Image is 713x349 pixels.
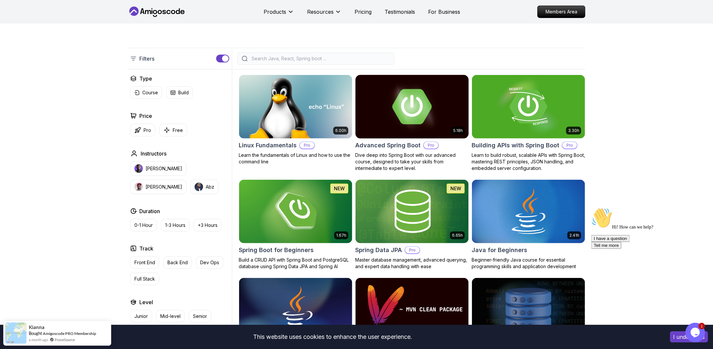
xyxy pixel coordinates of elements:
p: Pro [405,247,420,253]
button: 0-1 Hour [130,219,157,231]
p: Free [173,127,183,134]
p: 6.65h [452,233,463,238]
img: :wave: [3,3,24,24]
p: Mid-level [160,313,181,320]
p: Filters [139,55,154,63]
a: Pricing [355,8,372,16]
button: Free [159,124,187,137]
p: Full Stack [134,276,155,282]
p: Products [264,8,286,16]
h2: Java for Beginners [472,246,527,255]
button: instructor img[PERSON_NAME] [130,180,186,194]
a: For Business [428,8,460,16]
h2: Type [139,75,152,83]
p: Master database management, advanced querying, and expert data handling with ease [355,257,469,270]
a: Spring Data JPA card6.65hNEWSpring Data JPAProMaster database management, advanced querying, and ... [355,179,469,270]
h2: Price [139,112,152,120]
img: Advanced Spring Boot card [353,73,471,140]
p: Senior [193,313,207,320]
a: Advanced Spring Boot card5.18hAdvanced Spring BootProDive deep into Spring Boot with our advanced... [355,75,469,172]
img: instructor img [195,183,203,191]
h2: Building APIs with Spring Boot [472,141,559,150]
button: Front End [130,256,159,269]
button: Resources [307,8,341,21]
p: Dive deep into Spring Boot with our advanced course, designed to take your skills from intermedia... [355,152,469,172]
button: Course [130,86,162,99]
a: Members Area [537,6,585,18]
p: Front End [134,259,155,266]
img: instructor img [134,164,143,173]
button: Dev Ops [196,256,223,269]
p: 0-1 Hour [134,222,153,229]
div: 👋Hi! How can we help?I have a questionTell me more [3,3,120,44]
p: Back End [167,259,188,266]
div: This website uses cookies to enhance the user experience. [5,330,660,344]
a: Building APIs with Spring Boot card3.30hBuilding APIs with Spring BootProLearn to build robust, s... [472,75,585,172]
img: Building APIs with Spring Boot card [472,75,585,138]
button: Full Stack [130,273,159,285]
button: 1-3 Hours [161,219,190,231]
p: Resources [307,8,334,16]
p: Abz [206,184,214,190]
p: Build a CRUD API with Spring Boot and PostgreSQL database using Spring Data JPA and Spring AI [239,257,353,270]
h2: Advanced Spring Boot [355,141,421,150]
h2: Level [139,298,153,306]
button: Products [264,8,294,21]
a: Amigoscode PRO Membership [43,331,96,336]
a: Java for Beginners card2.41hJava for BeginnersBeginner-friendly Java course for essential program... [472,179,585,270]
button: I have a question [3,30,41,37]
a: ProveSource [55,337,75,342]
button: Senior [189,310,211,322]
span: a month ago [29,337,48,342]
img: Linux Fundamentals card [239,75,352,138]
button: Junior [130,310,152,322]
p: Pro [424,142,438,149]
button: Pro [130,124,155,137]
h2: Spring Boot for Beginners [239,246,314,255]
span: Bought [29,331,42,336]
p: [PERSON_NAME] [146,165,182,172]
p: Dev Ops [200,259,219,266]
a: Testimonials [385,8,415,16]
button: Accept cookies [670,331,708,342]
p: NEW [450,185,461,192]
button: instructor img[PERSON_NAME] [130,161,186,176]
p: Pro [563,142,577,149]
button: Mid-level [156,310,185,322]
span: Hi! How can we help? [3,20,65,25]
img: Spring Data JPA card [356,180,469,243]
iframe: chat widget [589,205,706,320]
img: Spring Boot for Beginners card [239,180,352,243]
h2: Spring Data JPA [355,246,402,255]
img: Advanced Databases card [472,278,585,341]
p: Members Area [538,6,585,18]
p: 2.41h [569,233,579,238]
p: 1-3 Hours [165,222,185,229]
p: Pro [300,142,314,149]
p: Build [178,89,189,96]
button: +3 Hours [194,219,222,231]
p: +3 Hours [198,222,217,229]
p: NEW [334,185,345,192]
p: 1.67h [336,233,346,238]
p: Junior [134,313,148,320]
p: Course [142,89,158,96]
img: Maven Essentials card [356,278,469,341]
p: Beginner-friendly Java course for essential programming skills and application development [472,257,585,270]
h2: Instructors [141,150,166,157]
p: Learn the fundamentals of Linux and how to use the command line [239,152,353,165]
input: Search Java, React, Spring boot ... [250,55,390,62]
h2: Linux Fundamentals [239,141,297,150]
p: Learn to build robust, scalable APIs with Spring Boot, mastering REST principles, JSON handling, ... [472,152,585,172]
button: instructor imgAbz [190,180,218,194]
img: Java for Developers card [239,278,352,341]
button: Tell me more [3,37,33,44]
h2: Duration [139,207,160,215]
img: instructor img [134,183,143,191]
h2: Track [139,245,153,252]
button: Build [166,86,193,99]
p: 5.18h [453,128,463,133]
